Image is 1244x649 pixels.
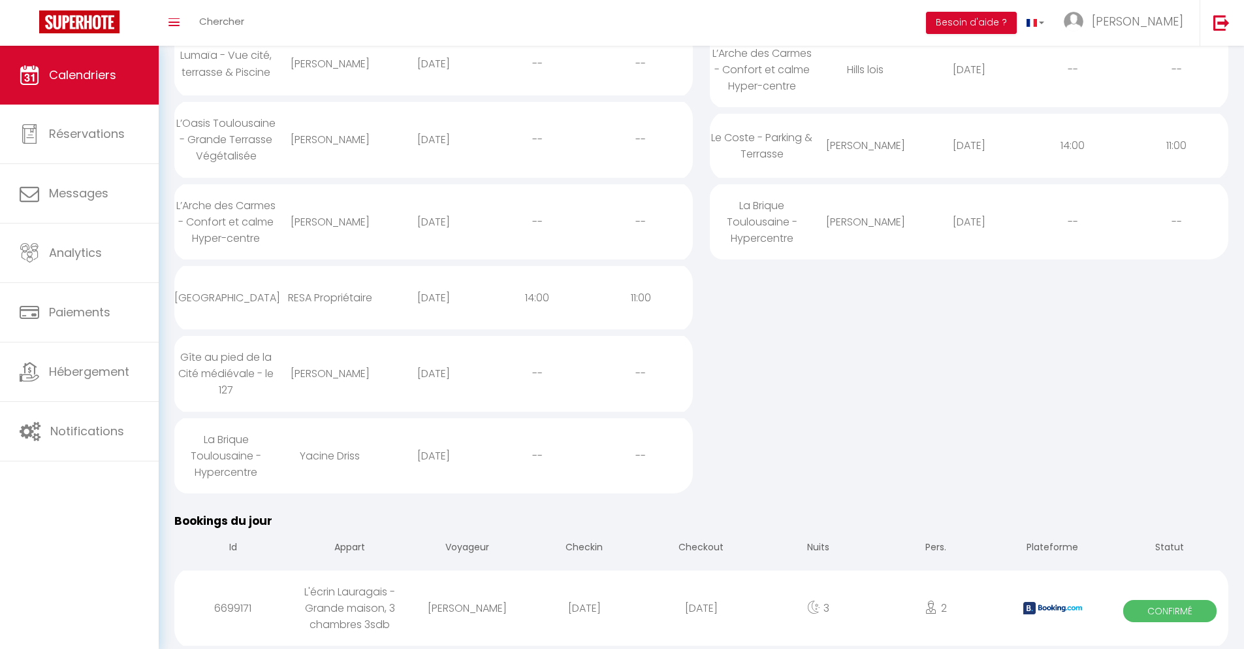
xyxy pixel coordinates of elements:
th: Appart [291,530,408,567]
div: L'écrin Lauragais - Grande maison, 3 chambres 3sdb [291,571,408,646]
div: [PERSON_NAME] [278,352,382,395]
div: [DATE] [526,587,643,629]
div: -- [589,201,693,243]
div: -- [485,352,589,395]
img: booking2.png [1023,602,1082,614]
th: Checkout [643,530,759,567]
div: [PERSON_NAME] [278,118,382,161]
img: logout [1213,14,1230,31]
span: Paiements [49,304,110,320]
div: -- [589,435,693,477]
th: Checkin [526,530,643,567]
span: Hébergement [49,363,129,380]
img: Super Booking [39,10,120,33]
div: [DATE] [917,48,1021,91]
div: -- [589,352,693,395]
div: 11:00 [1124,124,1228,167]
div: -- [485,435,589,477]
div: L’Oasis Toulousaine - Grande Terrasse Végétalisée [174,102,278,177]
div: -- [485,118,589,161]
div: 11:00 [589,276,693,319]
div: L’Arche des Carmes - Confort et calme Hyper-centre [710,32,814,107]
div: [DATE] [382,201,486,243]
div: 3 [760,587,877,629]
div: RESA Propriétaire [278,276,382,319]
div: -- [485,201,589,243]
th: Nuits [760,530,877,567]
span: Analytics [49,244,102,261]
div: [PERSON_NAME] [814,201,917,243]
div: L’Arche des Carmes - Confort et calme Hyper-centre [174,184,278,259]
span: Calendriers [49,67,116,83]
div: [DATE] [382,42,486,85]
span: Notifications [50,423,124,439]
span: Réservations [49,125,125,142]
div: [DATE] [917,124,1021,167]
th: Id [174,530,291,567]
div: [PERSON_NAME] [814,124,917,167]
div: [DATE] [643,587,759,629]
span: Confirmé [1123,600,1217,622]
span: Chercher [199,14,244,28]
span: [PERSON_NAME] [1092,13,1183,29]
div: Lumaïa - Vue cité, terrasse & Piscine [174,34,278,93]
th: Plateforme [994,530,1111,567]
div: Yacine Driss [278,435,382,477]
div: 6699171 [174,587,291,629]
div: -- [1124,48,1228,91]
div: [DATE] [382,352,486,395]
div: [PERSON_NAME] [409,587,526,629]
div: [PERSON_NAME] [278,42,382,85]
div: Hills lois [814,48,917,91]
div: -- [589,118,693,161]
div: Gîte au pied de la Cité médiévale - le 127 [174,336,278,411]
span: Messages [49,185,108,201]
div: La Brique Toulousaine - Hypercentre [710,184,814,259]
div: -- [1021,201,1124,243]
div: [DATE] [382,435,486,477]
div: -- [589,42,693,85]
div: [DATE] [382,276,486,319]
th: Voyageur [409,530,526,567]
div: [GEOGRAPHIC_DATA] [174,276,278,319]
img: ... [1064,12,1083,31]
div: La Brique Toulousaine - Hypercentre [174,418,278,493]
div: Le Coste - Parking & Terrasse [710,116,814,175]
div: 14:00 [485,276,589,319]
div: [PERSON_NAME] [278,201,382,243]
div: [DATE] [382,118,486,161]
div: -- [485,42,589,85]
div: [DATE] [917,201,1021,243]
div: -- [1124,201,1228,243]
button: Besoin d'aide ? [926,12,1017,34]
div: -- [1021,48,1124,91]
div: 14:00 [1021,124,1124,167]
button: Ouvrir le widget de chat LiveChat [10,5,50,44]
div: 2 [877,587,994,629]
th: Pers. [877,530,994,567]
th: Statut [1111,530,1228,567]
span: Bookings du jour [174,513,272,529]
